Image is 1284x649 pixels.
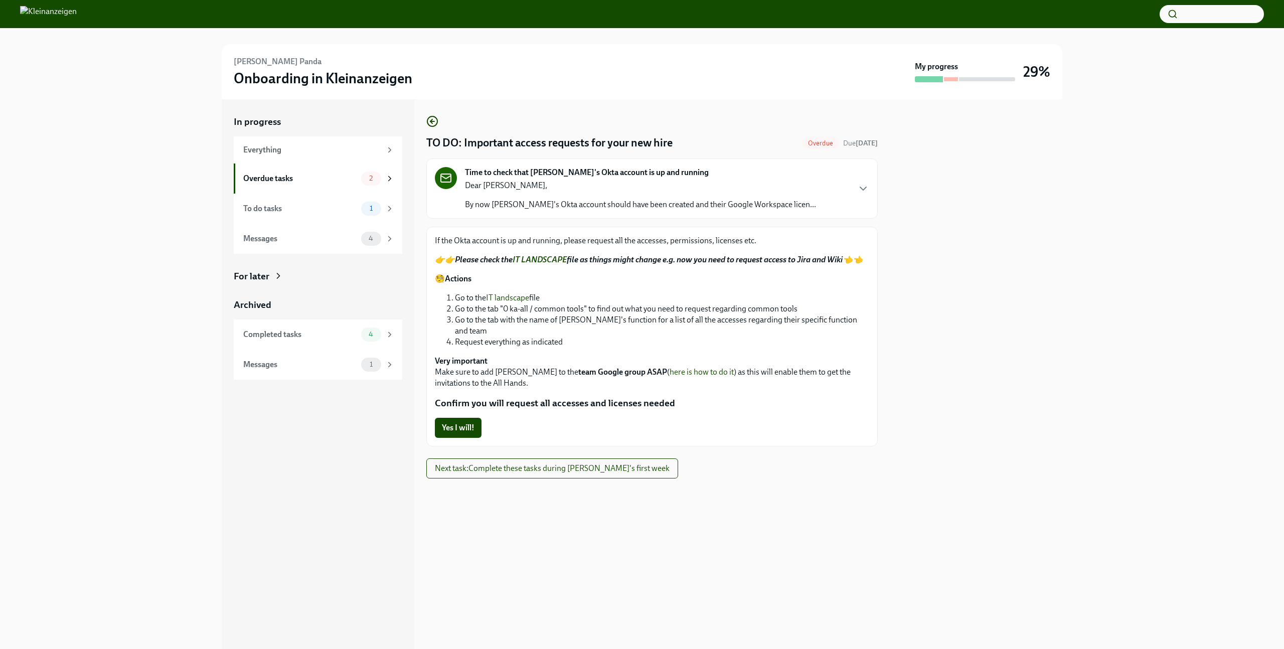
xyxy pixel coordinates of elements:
[843,139,878,147] span: Due
[426,135,673,150] h4: TO DO: Important access requests for your new hire
[915,61,958,72] strong: My progress
[578,367,667,377] strong: team Google group ASAP
[363,331,379,338] span: 4
[364,361,379,368] span: 1
[435,356,488,366] strong: Very important
[465,199,816,210] p: By now [PERSON_NAME]'s Okta account should have been created and their Google Workspace licen...
[455,292,869,303] li: Go to the file
[442,423,474,433] span: Yes I will!
[435,356,869,389] p: Make sure to add [PERSON_NAME] to the ( ) as this will enable them to get the invitations to the ...
[486,293,529,302] a: IT landscape
[243,359,357,370] div: Messages
[364,205,379,212] span: 1
[234,270,269,283] div: For later
[455,337,869,348] li: Request everything as indicated
[513,255,567,264] a: IT LANDSCAPE
[243,233,357,244] div: Messages
[426,458,678,478] button: Next task:Complete these tasks during [PERSON_NAME]'s first week
[856,139,878,147] strong: [DATE]
[234,194,402,224] a: To do tasks1
[234,224,402,254] a: Messages4
[243,173,357,184] div: Overdue tasks
[455,314,869,337] li: Go to the tab with the name of [PERSON_NAME]'s function for a list of all the accesses regarding ...
[234,136,402,164] a: Everything
[435,255,863,264] strong: 👉👉Please check the file as things might change e.g. now you need to request access to Jira and Wi...
[435,418,481,438] button: Yes I will!
[243,329,357,340] div: Completed tasks
[435,274,471,283] strong: 🧐Actions
[435,397,869,410] p: Confirm you will request all accesses and licenses needed
[243,144,381,155] div: Everything
[234,69,412,87] h3: Onboarding in Kleinanzeigen
[455,303,869,314] li: Go to the tab "0 ka-all / common tools" to find out what you need to request regarding common tools
[234,56,322,67] h6: [PERSON_NAME] Panda
[465,167,709,178] strong: Time to check that [PERSON_NAME]'s Okta account is up and running
[1023,63,1050,81] h3: 29%
[465,180,816,191] p: Dear [PERSON_NAME],
[435,235,869,246] p: If the Okta account is up and running, please request all the accesses, permissions, licenses etc.
[20,6,77,22] img: Kleinanzeigen
[363,235,379,242] span: 4
[243,203,357,214] div: To do tasks
[234,319,402,350] a: Completed tasks4
[363,175,379,182] span: 2
[234,270,402,283] a: For later
[435,463,670,473] span: Next task : Complete these tasks during [PERSON_NAME]'s first week
[234,164,402,194] a: Overdue tasks2
[234,115,402,128] a: In progress
[234,298,402,311] a: Archived
[234,350,402,380] a: Messages1
[802,139,839,147] span: Overdue
[670,367,734,377] a: here is how to do it
[843,138,878,148] span: August 30th, 2025 09:00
